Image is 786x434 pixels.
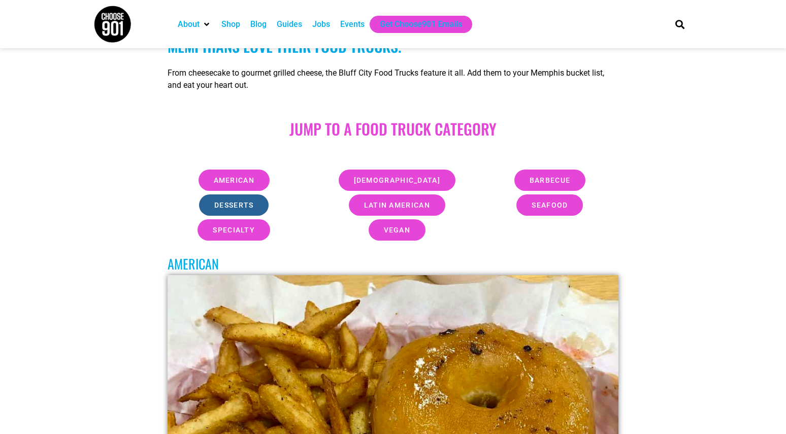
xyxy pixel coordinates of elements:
nav: Main nav [173,16,658,33]
a: Jobs [312,18,330,30]
a: Blog [250,18,267,30]
span: desserts [214,202,253,209]
a: barbecue [514,170,585,191]
span: vegan [384,226,411,233]
a: Events [340,18,365,30]
a: Guides [277,18,302,30]
a: vegan [369,219,426,241]
a: [DEMOGRAPHIC_DATA] [339,170,455,191]
span: specialty [213,226,255,233]
div: Search [672,16,689,32]
p: From cheesecake to gourmet grilled cheese, the Bluff City Food Trucks feature it all. Add them to... [168,67,619,91]
a: latin american [349,194,445,216]
span: latin american [364,202,430,209]
h2: JUMP TO A food truck Category [168,120,619,138]
a: seafood [516,194,583,216]
a: specialty [198,219,270,241]
span: seafood [532,202,568,209]
a: Shop [221,18,240,30]
span: american [214,177,254,184]
span: barbecue [530,177,570,184]
span: [DEMOGRAPHIC_DATA] [354,177,440,184]
h2: Memphians love Their food trucks. [168,37,619,55]
a: Get Choose901 Emails [380,18,462,30]
h3: AMerican [168,256,619,272]
div: About [173,16,216,33]
a: About [178,18,200,30]
a: desserts [199,194,269,216]
a: american [199,170,270,191]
